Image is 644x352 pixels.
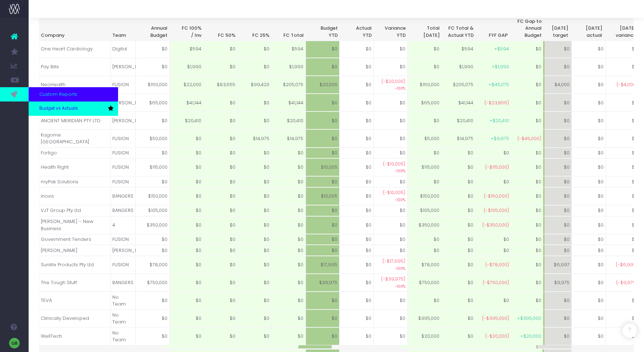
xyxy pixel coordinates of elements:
td: $0 [340,129,374,147]
td: $0 [204,111,238,129]
th: Jul 25 targettarget: activate to sort column ascending [536,16,570,41]
span: (-$105,000) [484,207,509,214]
td: $0 [306,245,340,256]
span: (-$150,000) [484,193,509,200]
span: +$9,975 [491,135,509,142]
td: Health Right [39,158,111,176]
td: $0 [204,292,238,309]
td: $0 [572,256,606,274]
td: $0 [374,216,408,234]
th: FC 100%/ Inv: activate to sort column ascending [170,16,204,41]
span: (-$9,975) [616,279,638,286]
td: $41,144 [441,94,475,111]
td: $0 [606,111,640,129]
span: +$1,990 [492,63,509,70]
th: FC Total: activate to sort column ascending [272,16,306,41]
span: (-$10,005) [383,160,405,168]
td: $0 [238,245,272,256]
span: (-$6,997) [616,261,638,268]
td: $0 [572,94,606,111]
td: $160,000 [408,76,441,94]
td: $0 [238,234,272,245]
th: FC Total & Actual YTD: activate to sort column ascending [441,16,475,41]
td: $0 [538,176,572,187]
td: $0 [340,274,374,292]
td: $0 [511,176,545,187]
td: $0 [538,292,572,309]
td: $0 [238,274,272,292]
td: BANGERS [111,205,136,216]
td: $0 [538,148,572,159]
td: $0 [511,256,545,274]
td: FUSION [111,256,136,274]
td: $20,410 [441,111,475,129]
td: $150,000 [136,187,170,205]
td: $0 [408,245,441,256]
td: $0 [572,148,606,159]
td: $0 [511,111,545,129]
td: $0 [272,216,306,234]
th: FC Gap toAnnual Budget: activate to sort column ascending [509,16,543,41]
span: (-$10,005) [383,189,405,196]
td: $0 [606,187,640,205]
td: $0 [306,176,340,187]
td: FUSION [111,129,136,147]
td: $0 [204,234,238,245]
td: $0 [606,234,640,245]
td: $0 [340,216,374,234]
td: $350,000 [136,216,170,234]
td: $0 [511,158,545,176]
th: VarianceYTD: activate to sort column ascending [374,16,408,41]
td: $0 [272,292,306,309]
td: $0 [408,58,441,76]
td: $0 [441,158,475,176]
td: $105,000 [136,205,170,216]
td: $0 [511,94,545,111]
td: $0 [170,187,204,205]
td: $0 [340,256,374,274]
td: $0 [572,158,606,176]
td: $0 [340,76,374,94]
small: -100% [395,196,405,203]
td: $0 [238,256,272,274]
td: $0 [238,148,272,159]
td: $0 [538,111,572,129]
th: Jul 25 variancevariance: activate to sort column ascending [604,16,638,41]
td: $0 [306,94,340,111]
span: [DATE] actual [572,25,602,39]
td: 4 [111,216,136,234]
td: $0 [408,111,441,129]
td: $0 [238,176,272,187]
td: $1,990 [441,58,475,76]
td: $0 [511,216,545,234]
td: $0 [408,148,441,159]
th: FYF GAP: activate to sort column ascending [475,16,509,41]
td: $0 [441,274,475,292]
th: Team: activate to sort column ascending [111,16,136,41]
td: $0 [374,292,408,309]
td: $0 [204,274,238,292]
span: [DATE] target [538,25,568,39]
td: $0 [572,245,606,256]
td: BANGERS [111,187,136,205]
td: $14,975 [272,129,306,147]
td: $0 [606,129,640,147]
td: Fortigo [39,148,111,159]
td: $0 [306,111,340,129]
td: Government Tenders [39,234,111,245]
td: $0 [511,245,545,256]
td: $0 [374,94,408,111]
td: $14,975 [441,129,475,147]
td: $0 [606,176,640,187]
td: $0 [204,94,238,111]
td: $0 [606,148,640,159]
td: $20,000 [306,76,340,94]
td: $0 [374,129,408,147]
span: (-$23,856) [484,99,509,106]
td: $0 [238,292,272,309]
td: Sunlife Products Pty Ltd [39,256,111,274]
span: (-$20,000) [381,78,405,85]
td: $0 [572,176,606,187]
td: $750,000 [408,274,441,292]
td: $0 [475,176,511,187]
